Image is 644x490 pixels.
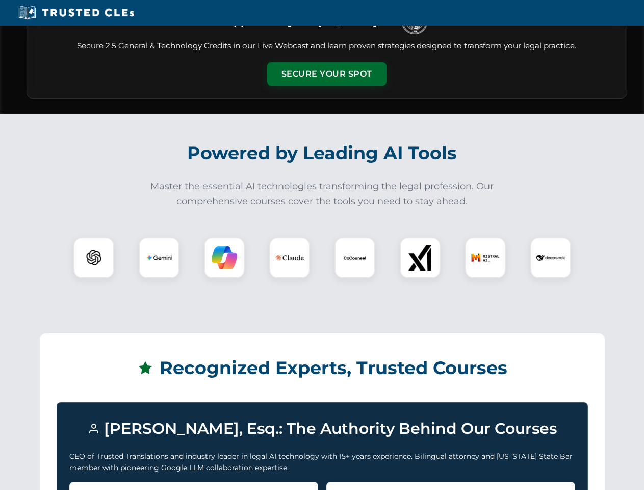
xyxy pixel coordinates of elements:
[73,237,114,278] div: ChatGPT
[471,243,500,272] img: Mistral AI Logo
[342,245,368,271] img: CoCounsel Logo
[275,243,304,272] img: Claude Logo
[530,237,571,278] div: DeepSeek
[139,237,179,278] div: Gemini
[407,245,433,271] img: xAI Logo
[39,40,614,52] p: Secure 2.5 General & Technology Credits in our Live Webcast and learn proven strategies designed ...
[69,451,575,474] p: CEO of Trusted Translations and industry leader in legal AI technology with 15+ years experience....
[212,245,237,271] img: Copilot Logo
[267,62,387,86] button: Secure Your Spot
[15,5,137,20] img: Trusted CLEs
[146,245,172,271] img: Gemini Logo
[400,237,441,278] div: xAI
[79,243,109,273] img: ChatGPT Logo
[57,350,588,386] h2: Recognized Experts, Trusted Courses
[40,135,605,171] h2: Powered by Leading AI Tools
[536,243,565,272] img: DeepSeek Logo
[69,415,575,443] h3: [PERSON_NAME], Esq.: The Authority Behind Our Courses
[204,237,245,278] div: Copilot
[465,237,506,278] div: Mistral AI
[144,179,501,209] p: Master the essential AI technologies transforming the legal profession. Our comprehensive courses...
[334,237,375,278] div: CoCounsel
[269,237,310,278] div: Claude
